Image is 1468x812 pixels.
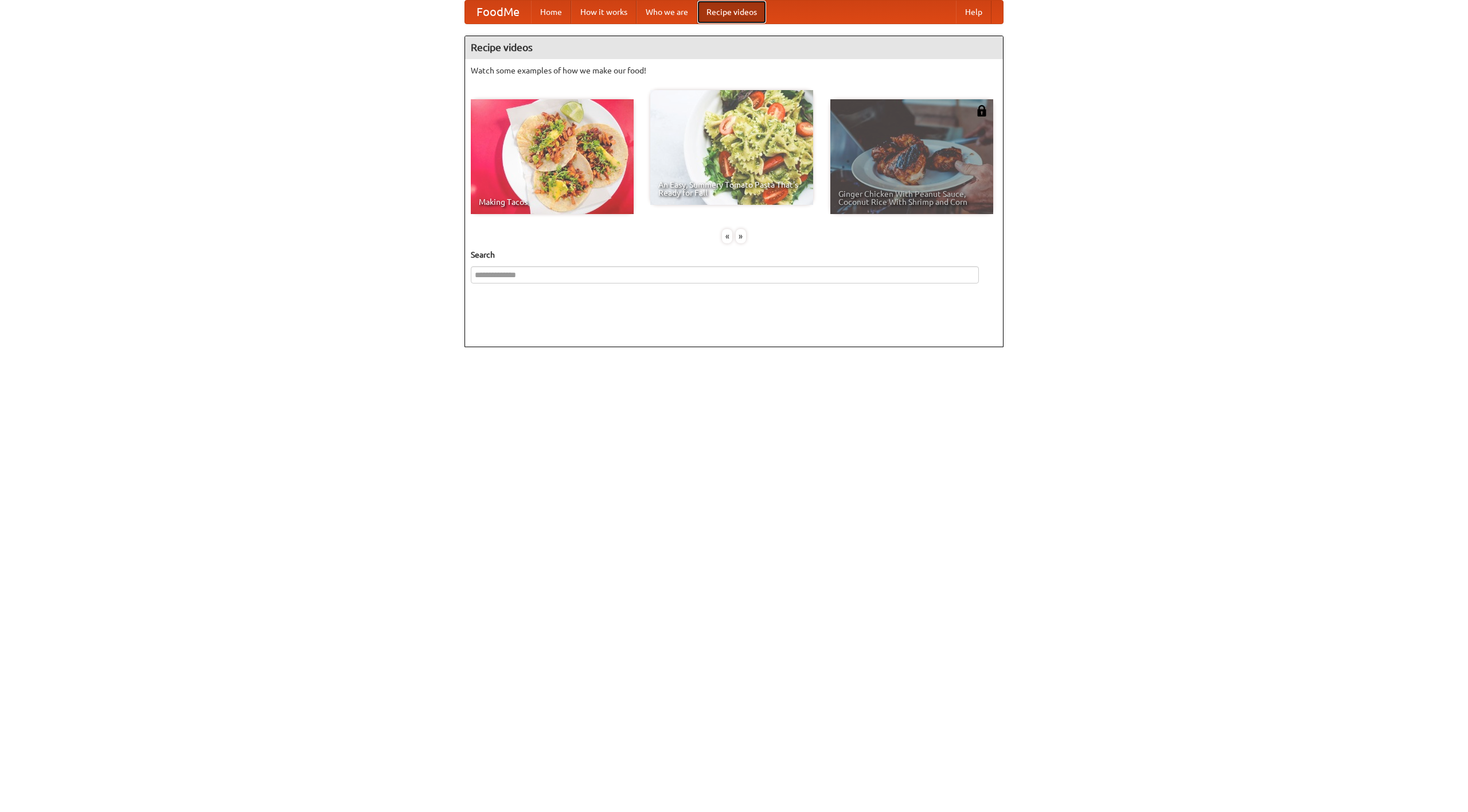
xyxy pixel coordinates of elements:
a: Making Tacos [471,99,634,214]
a: How it works [571,1,637,24]
a: An Easy, Summery Tomato Pasta That's Ready for Fall [650,90,813,205]
a: Recipe videos [697,1,766,24]
div: « [722,229,732,243]
a: Help [956,1,991,24]
div: » [736,229,746,243]
a: FoodMe [465,1,531,24]
img: 483408.png [976,105,987,116]
h5: Search [471,249,997,261]
a: Home [531,1,571,24]
h4: Recipe videos [465,36,1003,59]
p: Watch some examples of how we make our food! [471,65,997,76]
a: Who we are [637,1,697,24]
span: An Easy, Summery Tomato Pasta That's Ready for Fall [658,181,805,197]
span: Making Tacos [479,198,626,206]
